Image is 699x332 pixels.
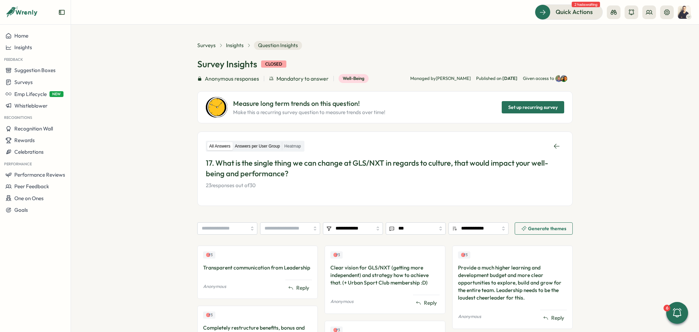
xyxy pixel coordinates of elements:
[14,149,44,155] span: Celebrations
[508,101,558,113] span: Set up recurring survey
[330,264,439,287] div: Clear vision for GLS/NXT (getting more independent) and strategy how to achieve that. (+ Urban Sp...
[14,44,32,51] span: Insights
[555,75,562,82] img: Varghese
[14,102,47,109] span: Whistleblower
[339,74,369,83] div: Well-being
[203,283,226,290] p: Anonymous
[197,58,257,70] h1: Survey Insights
[203,264,312,272] div: Transparent communication from Leadership
[233,98,385,109] p: Measure long term trends on this question!
[282,142,303,151] label: Heatmap
[285,283,312,293] button: Reply
[535,4,603,19] button: Quick Actions
[14,91,47,97] span: Emp Lifecycle
[58,9,65,16] button: Expand sidebar
[436,75,471,81] span: [PERSON_NAME]
[502,101,564,113] button: Set up recurring survey
[551,314,564,322] span: Reply
[528,226,566,231] span: Generate themes
[14,67,56,73] span: Suggestion Boxes
[14,137,35,143] span: Rewards
[203,251,215,259] div: Upvotes
[410,75,471,82] p: Managed by
[203,312,215,319] div: Upvotes
[678,6,691,19] img: Jens Christenhuss
[458,251,470,259] div: Upvotes
[476,75,517,82] span: Published on
[276,74,329,83] span: Mandatory to answer
[556,8,593,16] span: Quick Actions
[254,41,302,50] span: Question Insights
[424,299,437,307] span: Reply
[572,2,600,7] span: 2 tasks waiting
[14,79,33,85] span: Surveys
[14,125,53,132] span: Recognition Wall
[502,75,517,81] span: [DATE]
[14,171,65,178] span: Performance Reviews
[540,313,567,323] button: Reply
[14,207,28,213] span: Goals
[296,284,309,292] span: Reply
[205,74,259,83] span: Anonymous responses
[458,314,481,320] p: Anonymous
[206,182,564,189] p: 23 responses out of 30
[330,299,354,305] p: Anonymous
[458,264,567,302] div: Provide a much higher learning and development budget and more clear opportunities to explore, bu...
[14,32,28,39] span: Home
[666,302,688,324] button: 6
[523,75,554,82] p: Given access to
[515,222,573,235] button: Generate themes
[261,60,286,68] div: closed
[330,251,343,259] div: Upvotes
[49,91,63,97] span: NEW
[207,142,232,151] label: All Answers
[206,158,564,179] p: 17. What is the single thing we can change at GLS/NXT in regards to culture, that would impact yo...
[14,183,49,190] span: Peer Feedback
[413,298,440,308] button: Reply
[14,195,44,202] span: One on Ones
[197,42,216,49] a: Surveys
[233,142,282,151] label: Answers per User Group
[560,75,567,82] img: Slava Leonov
[233,109,385,116] p: Make this a recurring survey question to measure trends over time!
[226,42,244,49] a: Insights
[664,305,670,312] div: 6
